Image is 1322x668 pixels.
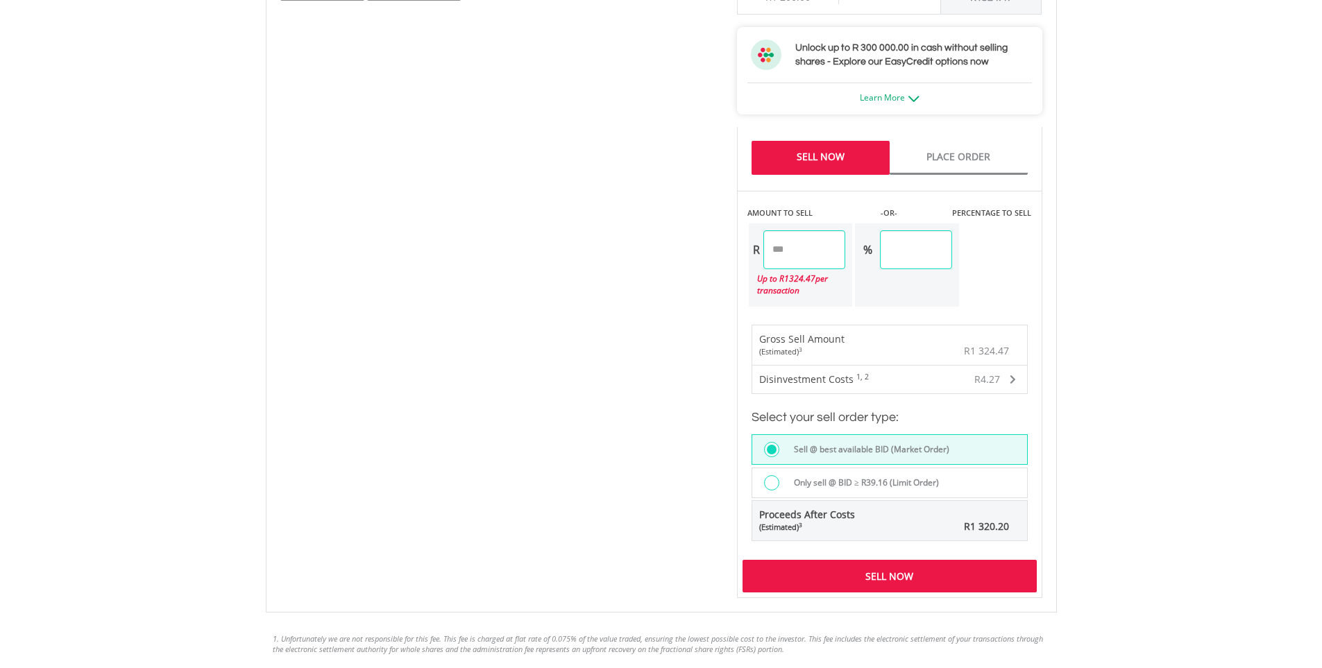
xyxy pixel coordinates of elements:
sup: 3 [799,345,802,353]
sup: 1, 2 [856,372,869,382]
label: -OR- [881,207,897,219]
span: R4.27 [974,372,1000,386]
span: Disinvestment Costs [759,372,854,386]
label: AMOUNT TO SELL [747,207,813,219]
img: ec-arrow-down.png [908,96,920,102]
span: Proceeds After Costs [759,508,855,533]
h3: Select your sell order type: [752,408,1028,427]
span: R1 324.47 [964,344,1009,357]
li: 1. Unfortunately we are not responsible for this fee. This fee is charged at flat rate of 0.075% ... [273,633,1050,655]
h3: Unlock up to R 300 000.00 in cash without selling shares - Explore our EasyCredit options now [795,41,1028,69]
a: Learn More [860,92,920,103]
span: R1 320.20 [964,520,1009,533]
div: R [749,230,763,269]
div: (Estimated) [759,346,845,357]
label: PERCENTAGE TO SELL [952,207,1031,219]
sup: 3 [799,521,802,529]
a: Place Order [890,141,1028,175]
div: Up to R per transaction [749,269,846,300]
img: ec-flower.svg [751,40,781,70]
label: Sell @ best available BID (Market Order) [786,442,949,457]
span: 1324.47 [784,273,815,284]
div: (Estimated) [759,522,855,533]
div: % [855,230,880,269]
label: Only sell @ BID ≥ R39.16 (Limit Order) [786,475,939,490]
a: Sell Now [752,141,890,175]
div: Sell Now [743,560,1037,592]
div: Gross Sell Amount [759,332,845,357]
